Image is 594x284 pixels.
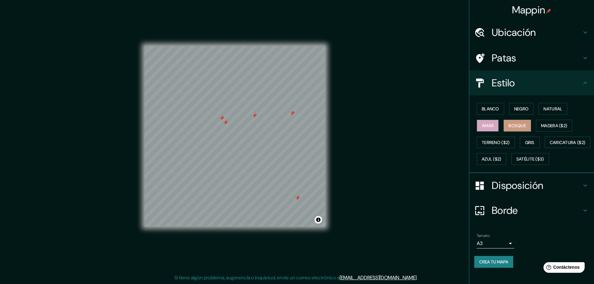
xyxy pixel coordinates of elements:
[545,137,591,148] button: Caricatura ($2)
[469,198,594,223] div: Borde
[520,137,540,148] button: Gris
[315,216,322,224] button: Activar o desactivar atribución
[482,156,501,162] font: Azul ($2)
[504,120,531,132] button: Bosque
[144,46,325,227] canvas: Mapa
[418,274,418,281] font: .
[174,274,340,281] font: Si tiene algún problema, sugerencia o inquietud, envíe un correo electrónico a
[492,204,518,217] font: Borde
[469,70,594,95] div: Estilo
[492,76,515,89] font: Estilo
[477,238,514,248] div: A3
[492,51,516,65] font: Patas
[469,173,594,198] div: Disposición
[482,123,494,128] font: Amar
[474,256,513,268] button: Crea tu mapa
[536,120,572,132] button: Madera ($2)
[418,274,420,281] font: .
[511,153,549,165] button: Satélite ($3)
[509,103,534,115] button: Negro
[538,260,587,277] iframe: Lanzador de widgets de ayuda
[477,153,506,165] button: Azul ($2)
[482,140,510,145] font: Terreno ($2)
[509,123,526,128] font: Bosque
[525,140,534,145] font: Gris
[543,106,562,112] font: Natural
[477,233,490,238] font: Tamaño
[550,140,586,145] font: Caricatura ($2)
[492,179,543,192] font: Disposición
[477,240,483,247] font: A3
[492,26,536,39] font: Ubicación
[541,123,567,128] font: Madera ($2)
[469,20,594,45] div: Ubicación
[514,106,529,112] font: Negro
[482,106,499,112] font: Blanco
[516,156,544,162] font: Satélite ($3)
[538,103,567,115] button: Natural
[546,8,551,13] img: pin-icon.png
[479,259,508,265] font: Crea tu mapa
[469,46,594,70] div: Patas
[512,3,545,17] font: Mappin
[340,274,417,281] a: [EMAIL_ADDRESS][DOMAIN_NAME]
[477,103,504,115] button: Blanco
[417,274,418,281] font: .
[477,120,499,132] button: Amar
[477,137,515,148] button: Terreno ($2)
